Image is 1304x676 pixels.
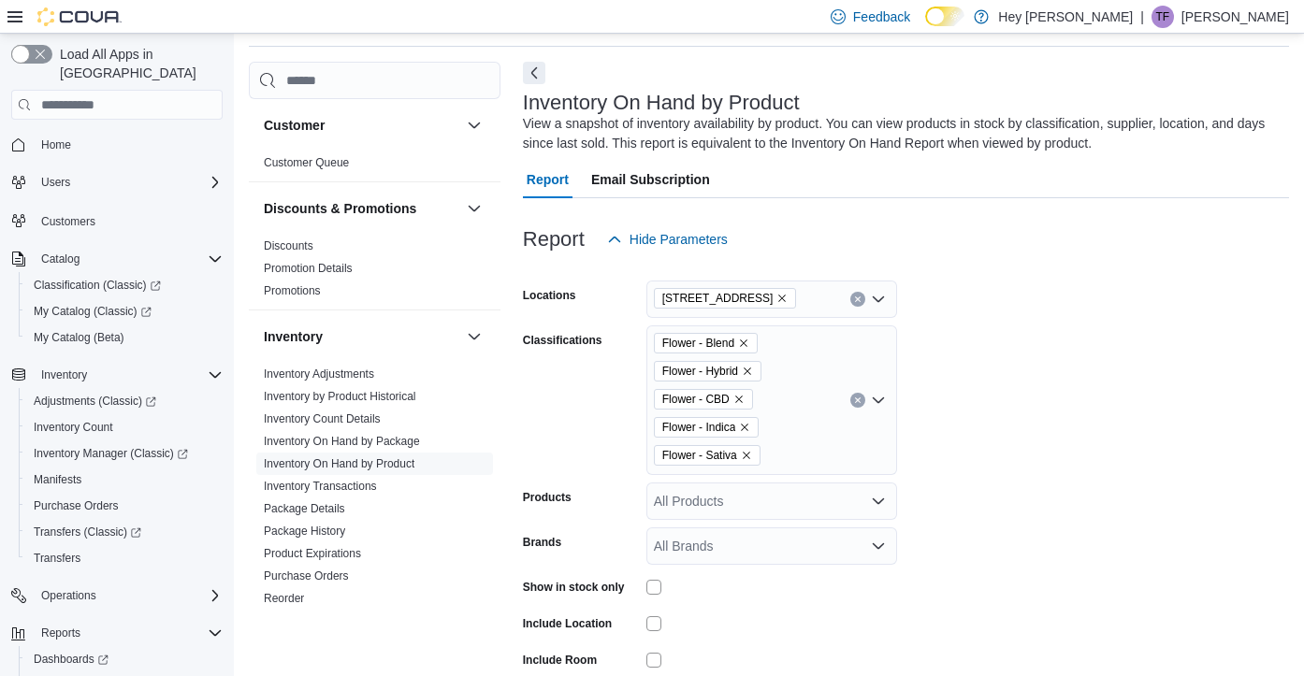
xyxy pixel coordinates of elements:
span: Promotions [264,283,321,298]
button: Reports [34,622,88,644]
a: Transfers [26,547,88,569]
span: My Catalog (Classic) [26,300,223,323]
span: Inventory Adjustments [264,367,374,381]
span: Flower - Indica [654,417,760,438]
span: Dashboards [34,652,109,667]
span: TF [1156,6,1170,28]
span: Transfers (Classic) [26,521,223,543]
span: Customers [34,209,223,232]
a: Dashboards [26,648,116,670]
span: Transfers [26,547,223,569]
label: Show in stock only [523,580,625,595]
span: My Catalog (Beta) [26,326,223,349]
span: Load All Apps in [GEOGRAPHIC_DATA] [52,45,223,82]
span: Flower - Hybrid [662,362,738,381]
button: Transfers [19,545,230,571]
button: Remove Flower - Blend from selection in this group [738,338,749,349]
span: Flower - Sativa [654,445,761,466]
a: Reorder [264,592,304,605]
span: Purchase Orders [34,498,119,513]
span: Flower - Blend [662,334,734,352]
button: Remove 10311 103 Avenue NW from selection in this group [776,293,788,304]
span: Promotion Details [264,261,353,276]
button: Inventory Count [19,414,230,440]
label: Locations [523,288,576,303]
span: Catalog [34,248,223,270]
span: Package Details [264,501,345,516]
a: My Catalog (Classic) [26,300,159,323]
h3: Inventory On Hand by Product [523,92,800,114]
a: Package History [264,525,345,538]
a: Package Details [264,502,345,515]
span: Inventory Manager (Classic) [34,446,188,461]
button: Users [4,169,230,195]
button: Reports [4,620,230,646]
a: Classification (Classic) [26,274,168,296]
a: Adjustments (Classic) [26,390,164,412]
span: Flower - CBD [662,390,730,409]
span: Users [34,171,223,194]
span: Classification (Classic) [26,274,223,296]
a: Inventory Adjustments [264,367,374,381]
span: Reports [34,622,223,644]
span: Inventory Count [26,416,223,439]
button: Customer [463,114,485,137]
a: Inventory Manager (Classic) [26,442,196,465]
span: Email Subscription [591,161,710,198]
span: 10311 103 Avenue NW [654,288,797,309]
button: Customers [4,207,230,234]
span: Users [41,175,70,190]
span: Reports [41,626,80,640]
div: Discounts & Promotions [249,235,500,309]
button: Clear input [850,393,865,408]
a: Promotion Details [264,262,353,275]
a: Dashboards [19,646,230,672]
button: Inventory [264,327,459,346]
span: Customers [41,214,95,229]
a: Inventory Manager (Classic) [19,440,230,467]
span: [STREET_ADDRESS] [662,289,774,308]
span: Manifests [34,472,81,487]
span: Operations [34,584,223,607]
a: Classification (Classic) [19,272,230,298]
p: | [1140,6,1144,28]
span: Report [527,161,569,198]
span: Flower - CBD [654,389,753,410]
a: Inventory Count Details [264,412,381,425]
h3: Discounts & Promotions [264,199,416,218]
span: Dark Mode [925,26,926,27]
button: Remove Flower - CBD from selection in this group [733,394,745,405]
input: Dark Mode [925,7,964,26]
span: Package History [264,524,345,539]
label: Brands [523,535,561,550]
a: Customers [34,210,103,233]
h3: Customer [264,116,325,135]
button: Discounts & Promotions [264,199,459,218]
button: Inventory [4,362,230,388]
a: Promotions [264,284,321,297]
a: My Catalog (Beta) [26,326,132,349]
a: Adjustments (Classic) [19,388,230,414]
a: Inventory Transactions [264,480,377,493]
button: Purchase Orders [19,493,230,519]
button: Operations [4,583,230,609]
a: Product Expirations [264,547,361,560]
span: Purchase Orders [26,495,223,517]
button: Remove Flower - Indica from selection in this group [739,422,750,433]
span: Inventory Count Details [264,411,381,426]
h3: Inventory [264,327,323,346]
label: Classifications [523,333,602,348]
span: Transfers (Classic) [34,525,141,539]
label: Products [523,490,572,505]
span: Flower - Indica [662,418,736,437]
span: Hide Parameters [630,230,728,249]
div: Treena Fitton [1152,6,1174,28]
span: Reorder [264,591,304,606]
button: Customer [264,116,459,135]
div: Customer [249,151,500,181]
span: Dashboards [26,648,223,670]
a: Inventory Count [26,416,121,439]
span: My Catalog (Classic) [34,304,152,319]
a: Transfers (Classic) [26,521,149,543]
button: Operations [34,584,104,607]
